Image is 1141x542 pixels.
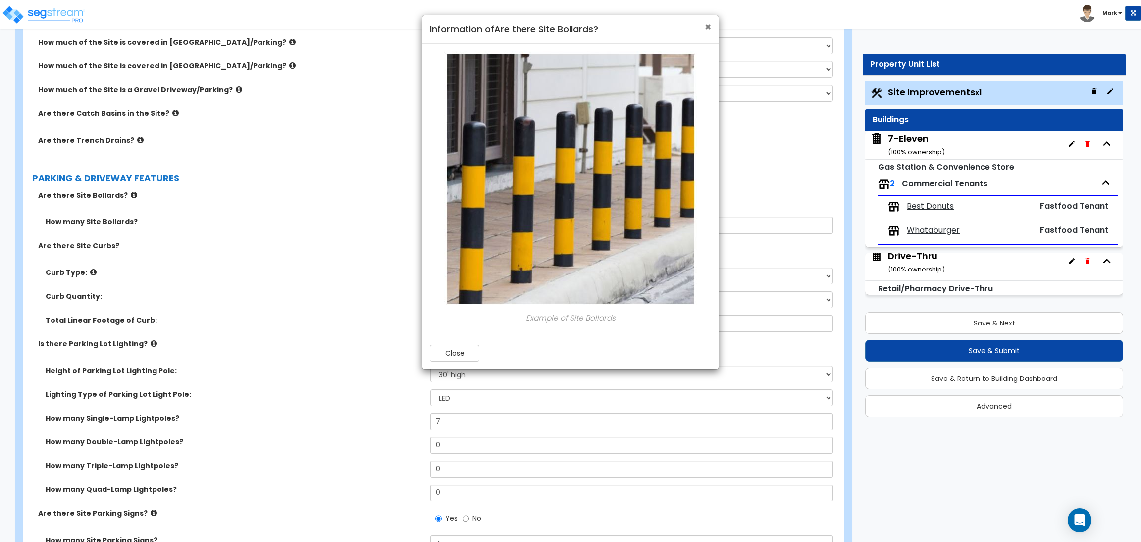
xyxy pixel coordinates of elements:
[430,23,711,36] h4: Information of Are there Site Bollards?
[1068,508,1091,532] div: Open Intercom Messenger
[526,313,616,323] i: Example of Site Bollards
[430,345,479,362] button: Close
[444,51,697,307] img: 14.JPG
[705,22,711,32] button: Close
[705,20,711,34] span: ×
